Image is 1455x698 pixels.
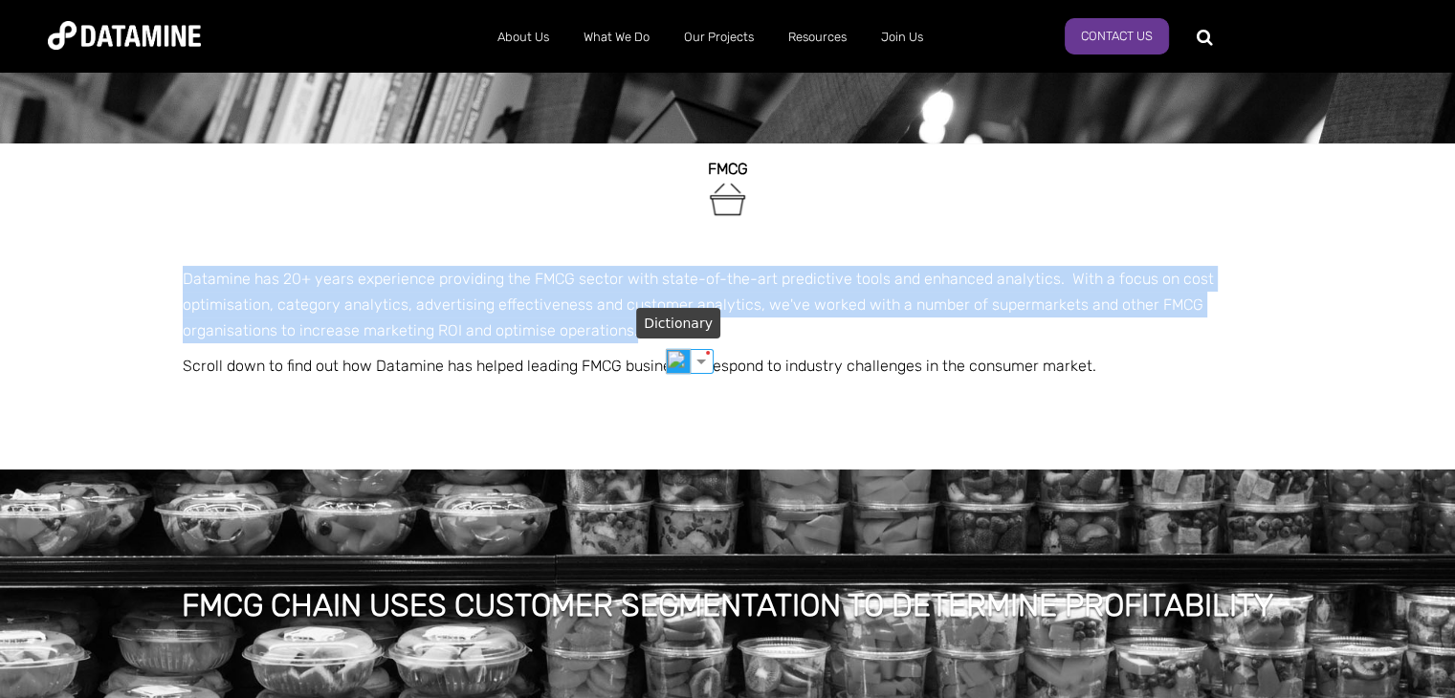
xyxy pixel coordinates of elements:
p: Datamine has 20+ years experience providing the FMCG sector with state-of-the-art predictive tool... [183,266,1273,344]
a: Our Projects [667,12,771,62]
a: Contact Us [1065,18,1169,55]
h2: FMCG [183,161,1273,178]
a: Resources [771,12,864,62]
a: Join Us [864,12,940,62]
p: Scroll down to find out how Datamine has helped leading FMCG businesses respond to industry chall... [183,353,1273,379]
h1: FMCG CHAIN USES CUSTOMER SEGMENTATION TO DETERMINE PROFITABILITY [182,584,1273,626]
img: Datamine [48,21,201,50]
img: FMCG-1 [706,178,749,221]
a: About Us [480,12,566,62]
a: What We Do [566,12,667,62]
